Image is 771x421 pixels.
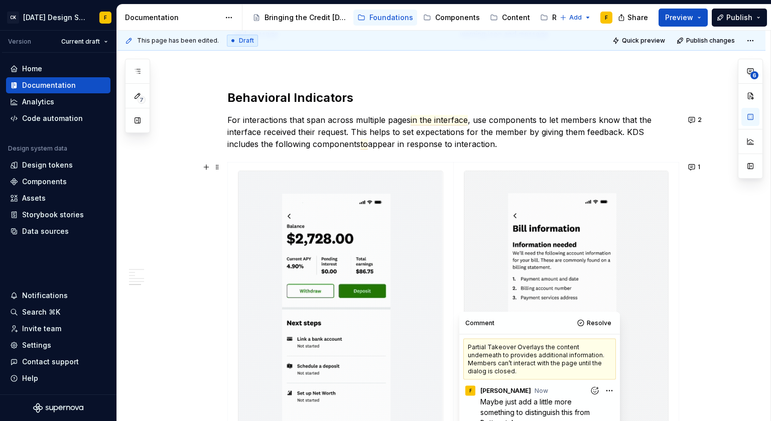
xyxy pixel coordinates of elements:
span: 7 [138,96,146,104]
span: Quick preview [622,37,665,45]
div: Data sources [22,226,69,236]
span: Draft [239,37,254,45]
svg: Supernova Logo [33,403,83,413]
span: Resolve [587,319,611,327]
button: More [602,384,616,397]
button: 2 [685,113,706,127]
div: Documentation [22,80,76,90]
a: Components [419,10,484,26]
a: Assets [6,190,110,206]
span: 2 [698,116,702,124]
button: CK[DATE] Design SystemF [2,7,114,28]
a: Components [6,174,110,190]
a: Invite team [6,321,110,337]
div: Design system data [8,145,67,153]
a: Bringing the Credit [DATE] brand to life across products [248,10,351,26]
span: Preview [665,13,693,23]
div: Documentation [125,13,220,23]
div: Content [502,13,530,23]
div: Version [8,38,31,46]
div: CK [7,12,19,24]
div: Contact support [22,357,79,367]
div: Page tree [248,8,555,28]
button: Preview [659,9,708,27]
div: Comment [465,319,494,327]
div: Design tokens [22,160,73,170]
div: F [104,14,107,22]
div: Assets [22,193,46,203]
a: Data sources [6,223,110,239]
div: Invite team [22,324,61,334]
button: Share [613,9,655,27]
div: Resources & tools [552,13,616,23]
a: Code automation [6,110,110,126]
span: This page has been edited. [137,37,219,45]
span: 1 [698,163,700,171]
div: Components [435,13,480,23]
div: Home [22,64,42,74]
a: Settings [6,337,110,353]
button: 1 [685,160,705,174]
button: Contact support [6,354,110,370]
button: Add [557,11,594,25]
button: Search ⌘K [6,304,110,320]
span: to [360,139,368,150]
span: Publish changes [686,37,735,45]
a: Content [486,10,534,26]
span: Add [569,14,582,22]
a: Foundations [353,10,417,26]
span: Current draft [61,38,100,46]
div: Bringing the Credit [DATE] brand to life across products [265,13,347,23]
div: Notifications [22,291,68,301]
a: Home [6,61,110,77]
button: Resolve [574,316,616,330]
div: Search ⌘K [22,307,60,317]
div: Code automation [22,113,83,123]
div: Components [22,177,67,187]
p: For interactions that span across multiple pages , use components to let members know that the in... [227,114,679,150]
span: Share [627,13,648,23]
a: Design tokens [6,157,110,173]
button: Add reaction [588,384,601,397]
a: Storybook stories [6,207,110,223]
span: Publish [726,13,752,23]
button: Help [6,370,110,386]
button: Publish [712,9,767,27]
div: F [605,14,608,22]
div: Foundations [369,13,413,23]
button: Notifications [6,288,110,304]
button: Publish changes [674,34,739,48]
button: Quick preview [609,34,670,48]
span: in the interface [411,115,468,125]
div: Help [22,373,38,383]
h2: Behavioral Indicators [227,90,679,106]
div: F [469,387,472,395]
div: Partial Takeover Overlays the content underneath to provides additional information. Members can’... [463,339,616,380]
div: Settings [22,340,51,350]
div: Analytics [22,97,54,107]
div: [DATE] Design System [23,13,87,23]
a: Documentation [6,77,110,93]
button: Current draft [57,35,112,49]
div: Storybook stories [22,210,84,220]
a: Analytics [6,94,110,110]
span: [PERSON_NAME] [480,386,531,394]
a: Resources & tools [536,10,620,26]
